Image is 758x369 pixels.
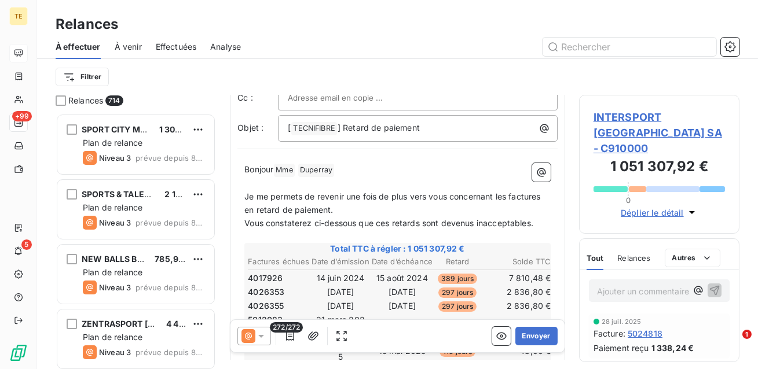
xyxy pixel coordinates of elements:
span: Niveau 3 [99,348,131,357]
span: 272/272 [270,322,303,333]
td: 2 836,80 € [482,286,551,298]
td: 666,40 € [482,313,551,338]
span: 2 178,72 € [164,189,206,199]
span: 297 jours [438,301,477,312]
span: 5024818 [628,327,662,340]
td: 2 836,80 € [482,300,551,312]
h3: Relances [56,14,118,35]
th: Retard [434,256,481,268]
span: 1 305,21 € [159,124,200,134]
iframe: Intercom live chat [719,330,746,357]
span: SPORTS & TALENT STORE SITTARD [82,189,222,199]
span: Analyse [210,41,241,53]
span: Niveau 3 [99,283,131,292]
span: Objet : [237,123,263,132]
span: NEW BALLS BVBA [82,254,154,264]
span: Duperray [298,164,334,177]
span: Niveau 3 [99,153,131,163]
input: Rechercher [543,38,716,56]
h3: 1 051 307,92 € [594,156,725,179]
span: Vous constaterez ci-dessous que ces retards sont devenus inacceptables. [244,218,533,228]
span: Je me permets de revenir une fois de plus vers vous concernant les factures en retard de paiement. [244,191,543,215]
span: Plan de relance [83,267,142,277]
span: Paiement reçu [594,342,649,354]
span: Facture : [594,327,625,340]
span: Bonjour [244,164,273,174]
td: [DATE] [371,286,433,298]
button: Déplier le détail [617,206,701,219]
th: Date d’émission [312,256,370,268]
span: prévue depuis 818 jours [136,348,205,357]
td: 7 810,48 € [482,272,551,285]
span: INTERSPORT [GEOGRAPHIC_DATA] SA - C910000 [594,109,725,156]
span: À venir [115,41,142,53]
span: Plan de relance [83,332,142,342]
span: TECNIFIBRE [291,122,337,135]
label: Cc : [237,92,278,104]
span: 297 jours [438,287,477,298]
span: 785,97 € [155,254,191,264]
span: 714 [105,95,123,106]
span: 4026353 [248,286,284,298]
button: Filtrer [56,68,109,86]
span: Total TTC à régler : 1 051 307,92 € [246,243,549,254]
span: 389 jours [438,274,477,284]
th: Date d’échéance [371,256,433,268]
td: [DATE] [312,286,370,298]
span: Relances [617,253,650,263]
span: ] Retard de paiement [338,123,420,132]
div: TE [9,7,28,25]
span: Plan de relance [83,138,142,147]
span: À effectuer [56,41,101,53]
span: 4017926 [248,272,283,284]
span: prévue depuis 877 jours [136,153,205,163]
span: ZENTRASPORT [GEOGRAPHIC_DATA] E. [82,319,241,329]
span: Niveau 3 [99,218,131,227]
span: +99 [12,111,32,121]
span: Plan de relance [83,202,142,212]
td: 14 juin 2024 [312,272,370,285]
span: 5 [21,239,32,250]
td: 15 août 2024 [371,272,433,285]
span: 5012083 [248,314,283,326]
td: [DATE] [312,300,370,312]
th: Solde TTC [482,256,551,268]
span: 1 [742,330,752,339]
input: Adresse email en copie ... [288,89,412,106]
div: grid [56,113,216,369]
span: Effectuées [156,41,197,53]
span: SPORT CITY MERKSPLAS [82,124,183,134]
span: 28 juil. 2025 [602,318,642,325]
span: 1 338,24 € [651,342,694,354]
button: Autres [665,249,721,267]
span: Déplier le détail [621,206,684,219]
span: 4 423,31 € [166,319,209,329]
span: Mme [274,164,294,177]
td: 31 mars 2025 [312,313,370,338]
th: Factures échues [247,256,310,268]
span: Relances [68,95,103,106]
span: Tout [587,253,604,263]
button: Envoyer [515,327,558,345]
span: prévue depuis 859 jours [136,218,205,227]
img: Logo LeanPay [9,344,28,362]
span: prévue depuis 832 jours [136,283,205,292]
td: 15 mai 2025 [371,313,433,338]
span: 4026355 [248,300,284,312]
span: 0 [626,195,631,205]
span: [ [288,123,291,132]
td: [DATE] [371,300,433,312]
